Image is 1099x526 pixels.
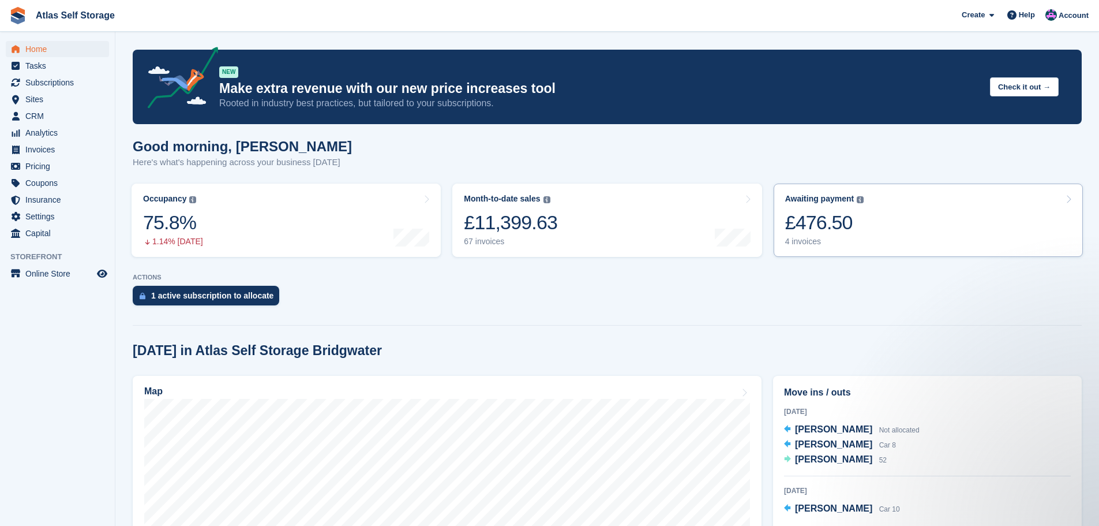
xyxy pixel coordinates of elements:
div: 1 active subscription to allocate [151,291,273,300]
a: Atlas Self Storage [31,6,119,25]
a: [PERSON_NAME] Not allocated [784,423,920,438]
a: menu [6,91,109,107]
span: Account [1059,10,1089,21]
div: [DATE] [784,486,1071,496]
a: menu [6,41,109,57]
span: [PERSON_NAME] [795,454,872,464]
span: Subscriptions [25,74,95,91]
span: 52 [879,456,887,464]
span: Online Store [25,266,95,282]
h1: Good morning, [PERSON_NAME] [133,139,352,154]
img: price-adjustments-announcement-icon-8257ccfd72463d97f412b2fc003d46551f7dbcb40ab6d574587a9cd5c0d94... [138,47,219,113]
a: menu [6,74,109,91]
a: menu [6,58,109,74]
a: menu [6,175,109,191]
span: CRM [25,108,95,124]
span: Capital [25,225,95,241]
a: Preview store [95,267,109,281]
div: £11,399.63 [464,211,557,234]
img: icon-info-grey-7440780725fd019a000dd9b08b2336e03edf1995a4989e88bcd33f0948082b44.svg [189,196,196,203]
span: Storefront [10,251,115,263]
img: active_subscription_to_allocate_icon-d502201f5373d7db506a760aba3b589e785aa758c864c3986d89f69b8ff3... [140,292,145,300]
a: [PERSON_NAME] Car 10 [784,502,900,517]
p: Make extra revenue with our new price increases tool [219,80,981,97]
h2: Move ins / outs [784,386,1071,400]
p: Rooted in industry best practices, but tailored to your subscriptions. [219,97,981,110]
a: Occupancy 75.8% 1.14% [DATE] [132,184,441,257]
span: Insurance [25,192,95,208]
img: icon-info-grey-7440780725fd019a000dd9b08b2336e03edf1995a4989e88bcd33f0948082b44.svg [543,196,550,203]
span: Help [1019,9,1035,21]
a: menu [6,141,109,158]
span: [PERSON_NAME] [795,503,872,513]
span: Pricing [25,158,95,174]
span: Settings [25,208,95,225]
span: Invoices [25,141,95,158]
img: stora-icon-8386f47178a22dfd0bd8f6a31ec36ba5ce8667c1dd55bd0f319d3a0aa187defe.svg [9,7,27,24]
p: ACTIONS [133,274,1082,281]
a: menu [6,266,109,282]
div: 1.14% [DATE] [143,237,203,247]
a: menu [6,125,109,141]
div: 4 invoices [785,237,864,247]
span: Create [962,9,985,21]
a: menu [6,225,109,241]
span: [PERSON_NAME] [795,439,872,449]
a: menu [6,158,109,174]
a: Month-to-date sales £11,399.63 67 invoices [452,184,762,257]
a: menu [6,208,109,225]
span: Home [25,41,95,57]
a: menu [6,108,109,124]
div: 75.8% [143,211,203,234]
div: £476.50 [785,211,864,234]
span: Car 8 [879,441,896,449]
span: Not allocated [879,426,920,434]
span: Coupons [25,175,95,191]
span: [PERSON_NAME] [795,424,872,434]
button: Check it out → [990,77,1059,96]
a: [PERSON_NAME] Car 8 [784,438,896,453]
img: icon-info-grey-7440780725fd019a000dd9b08b2336e03edf1995a4989e88bcd33f0948082b44.svg [857,196,864,203]
div: 67 invoices [464,237,557,247]
a: 1 active subscription to allocate [133,286,285,311]
a: [PERSON_NAME] 52 [784,453,887,468]
h2: [DATE] in Atlas Self Storage Bridgwater [133,343,382,359]
div: Month-to-date sales [464,194,540,204]
a: Awaiting payment £476.50 4 invoices [774,184,1083,257]
div: Occupancy [143,194,186,204]
img: Ryan Carroll [1045,9,1057,21]
a: menu [6,192,109,208]
span: Car 10 [879,505,900,513]
span: Sites [25,91,95,107]
div: [DATE] [784,406,1071,417]
h2: Map [144,386,163,397]
div: Awaiting payment [785,194,854,204]
span: Analytics [25,125,95,141]
p: Here's what's happening across your business [DATE] [133,156,352,169]
div: NEW [219,66,238,78]
span: Tasks [25,58,95,74]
